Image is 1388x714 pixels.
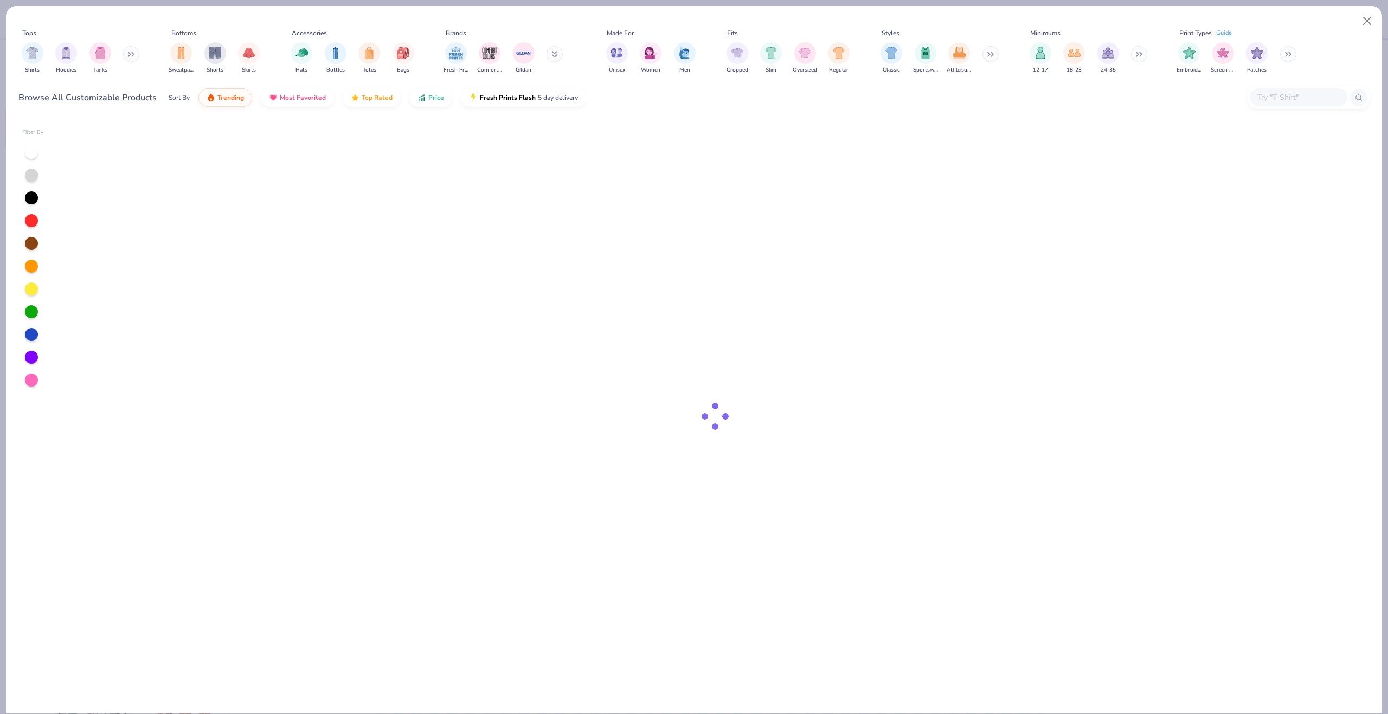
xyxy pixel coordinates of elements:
img: Fresh Prints Image [448,45,464,61]
div: filter for Bottles [325,42,346,74]
button: filter button [1177,42,1201,74]
button: filter button [291,42,312,74]
div: filter for Comfort Colors [477,42,502,74]
button: filter button [393,42,414,74]
span: Price [428,93,444,102]
img: trending.gif [207,93,215,102]
div: filter for Cropped [727,42,748,74]
span: Bottles [326,66,345,74]
span: Embroidery [1177,66,1201,74]
span: Fresh Prints [444,66,468,74]
img: 18-23 Image [1068,47,1081,59]
div: filter for Men [674,42,696,74]
div: Filter By [22,128,44,137]
div: filter for Classic [881,42,902,74]
img: 12-17 Image [1034,47,1046,59]
div: filter for Shorts [204,42,226,74]
button: Close [1357,11,1378,31]
div: filter for Hoodies [55,42,77,74]
span: Fresh Prints Flash [480,93,536,102]
div: filter for Gildan [513,42,535,74]
div: Browse All Customizable Products [18,91,157,104]
span: Oversized [793,66,817,74]
img: Cropped Image [731,47,743,59]
span: Shirts [25,66,40,74]
img: Embroidery Image [1183,47,1196,59]
img: Shorts Image [209,47,221,59]
img: Tanks Image [94,47,106,59]
span: Skirts [242,66,256,74]
button: Most Favorited [261,88,334,107]
button: filter button [727,42,748,74]
span: Screen Print [1211,66,1236,74]
button: filter button [828,42,850,74]
span: Hoodies [56,66,76,74]
button: filter button [22,42,43,74]
div: filter for Hats [291,42,312,74]
img: Unisex Image [611,47,623,59]
img: Slim Image [765,47,777,59]
img: Regular Image [833,47,845,59]
span: Cropped [727,66,748,74]
div: Made For [607,28,634,38]
img: Gildan Image [516,45,532,61]
button: filter button [169,42,194,74]
button: filter button [606,42,628,74]
button: filter button [640,42,661,74]
div: Tops [22,28,36,38]
span: 5 day delivery [538,92,578,104]
div: filter for Shirts [22,42,43,74]
div: filter for 12-17 [1030,42,1051,74]
span: Most Favorited [280,93,326,102]
span: Sweatpants [169,66,194,74]
button: filter button [1246,42,1268,74]
img: TopRated.gif [351,93,359,102]
span: 18-23 [1066,66,1082,74]
img: Sportswear Image [920,47,931,59]
button: filter button [913,42,938,74]
button: filter button [760,42,782,74]
img: Men Image [679,47,691,59]
button: filter button [947,42,972,74]
span: Tanks [93,66,107,74]
span: Regular [829,66,849,74]
span: Shorts [207,66,223,74]
div: filter for Unisex [606,42,628,74]
button: filter button [444,42,468,74]
button: filter button [881,42,902,74]
div: filter for 18-23 [1063,42,1085,74]
div: Guide [1216,29,1232,38]
img: most_fav.gif [269,93,278,102]
button: filter button [204,42,226,74]
button: Price [409,88,452,107]
span: 24-35 [1101,66,1116,74]
span: 12-17 [1033,66,1048,74]
span: Totes [363,66,376,74]
span: Women [641,66,660,74]
span: Patches [1247,66,1267,74]
img: Oversized Image [799,47,811,59]
div: filter for Oversized [793,42,817,74]
div: Bottoms [171,28,196,38]
img: Patches Image [1251,47,1263,59]
img: Shirts Image [26,47,38,59]
span: Gildan [516,66,531,74]
div: Fits [727,28,738,38]
button: filter button [513,42,535,74]
div: filter for Embroidery [1177,42,1201,74]
div: Accessories [292,28,327,38]
span: Bags [397,66,409,74]
span: Top Rated [362,93,393,102]
button: Top Rated [343,88,401,107]
img: 24-35 Image [1102,47,1114,59]
img: Comfort Colors Image [481,45,498,61]
div: filter for Bags [393,42,414,74]
button: filter button [358,42,380,74]
input: Try "T-Shirt" [1256,91,1340,104]
img: Hats Image [295,47,308,59]
div: filter for Slim [760,42,782,74]
button: Fresh Prints Flash5 day delivery [461,88,586,107]
span: Unisex [609,66,625,74]
img: Athleisure Image [953,47,966,59]
div: filter for Skirts [238,42,260,74]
